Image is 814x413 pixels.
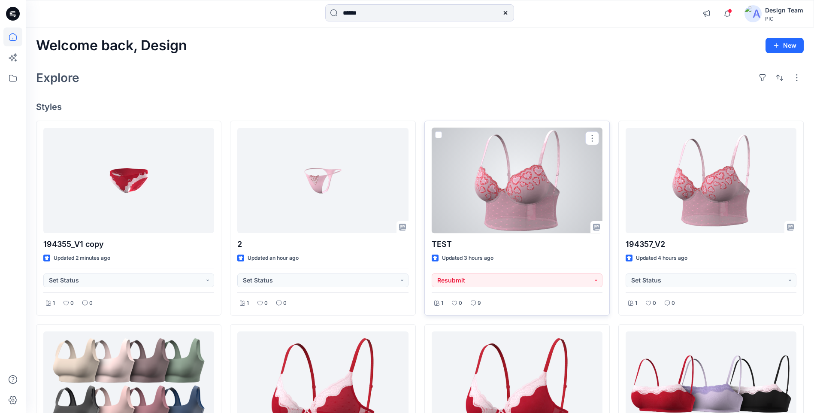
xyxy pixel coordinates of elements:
[53,299,55,308] p: 1
[626,238,796,250] p: 194357_V2
[478,299,481,308] p: 9
[36,102,804,112] h4: Styles
[765,15,803,22] div: PIC
[432,128,602,233] a: TEST
[89,299,93,308] p: 0
[672,299,675,308] p: 0
[43,128,214,233] a: 194355_V1 copy
[237,238,408,250] p: 2
[626,128,796,233] a: 194357_V2
[442,254,493,263] p: Updated 3 hours ago
[441,299,443,308] p: 1
[636,254,687,263] p: Updated 4 hours ago
[54,254,110,263] p: Updated 2 minutes ago
[635,299,637,308] p: 1
[248,254,299,263] p: Updated an hour ago
[459,299,462,308] p: 0
[36,38,187,54] h2: Welcome back, Design
[43,238,214,250] p: 194355_V1 copy
[247,299,249,308] p: 1
[766,38,804,53] button: New
[432,238,602,250] p: TEST
[70,299,74,308] p: 0
[264,299,268,308] p: 0
[283,299,287,308] p: 0
[744,5,762,22] img: avatar
[765,5,803,15] div: Design Team
[653,299,656,308] p: 0
[36,71,79,85] h2: Explore
[237,128,408,233] a: 2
